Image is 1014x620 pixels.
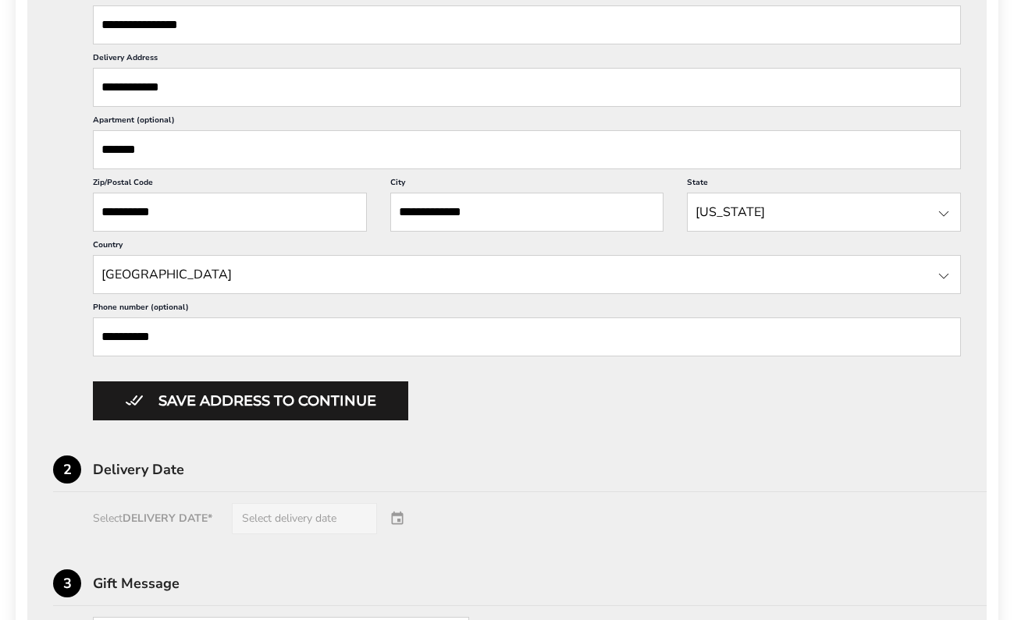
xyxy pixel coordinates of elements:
[390,193,664,232] input: City
[93,576,987,590] div: Gift Message
[93,115,961,130] label: Apartment (optional)
[93,68,961,107] input: Delivery Address
[93,239,961,255] label: Country
[53,455,81,484] div: 2
[93,193,367,232] input: ZIP
[93,177,367,193] label: Zip/Postal Code
[93,462,987,477] div: Delivery Date
[93,5,961,44] input: Company
[93,302,961,317] label: Phone number (optional)
[390,177,664,193] label: City
[687,193,961,232] input: State
[93,52,961,68] label: Delivery Address
[93,381,408,420] button: Button save address
[687,177,961,193] label: State
[93,255,961,294] input: State
[93,130,961,169] input: Apartment
[53,569,81,597] div: 3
